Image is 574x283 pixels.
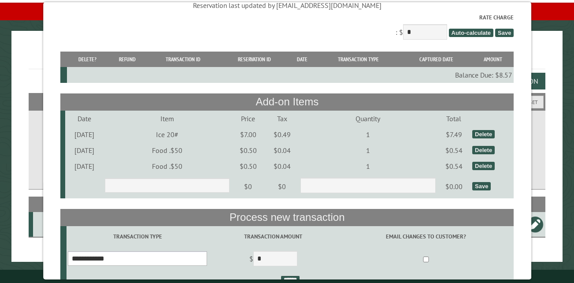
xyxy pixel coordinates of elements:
td: Total [437,111,471,127]
td: Item [104,111,231,127]
span: Save [495,29,514,37]
td: $0.54 [437,158,471,174]
th: Delete? [67,52,107,67]
td: [DATE] [65,142,104,158]
div: Reservation last updated by [EMAIL_ADDRESS][DOMAIN_NAME] [60,0,514,10]
td: [DATE] [65,158,104,174]
td: 1 [299,127,437,142]
th: Transaction Type [315,52,400,67]
td: $0 [265,174,299,199]
div: Delete [472,162,495,170]
td: $ [208,247,337,272]
th: Add-on Items [60,93,514,110]
h1: Reservations [29,45,545,69]
td: $0.49 [265,127,299,142]
th: Captured Date [400,52,472,67]
div: Delete [472,146,495,154]
div: : $ [60,13,514,42]
td: $0.04 [265,142,299,158]
label: Email changes to customer? [339,232,512,241]
td: Price [231,111,265,127]
td: 1 [299,158,437,174]
th: Site [33,197,110,212]
td: 1 [299,142,437,158]
div: Delete [472,130,495,138]
h2: Filters [29,93,545,110]
th: Refund [108,52,146,67]
td: Food .$50 [104,142,231,158]
td: $0.50 [231,158,265,174]
td: $0.54 [437,142,471,158]
td: Tax [265,111,299,127]
td: Ice 20# [104,127,231,142]
td: $7.00 [231,127,265,142]
td: [DATE] [65,127,104,142]
th: Date [289,52,316,67]
td: $0.00 [437,174,471,199]
td: Balance Due: $8.57 [67,67,514,83]
th: Process new transaction [60,209,514,226]
td: Food .$50 [104,158,231,174]
span: Auto-calculate [448,29,493,37]
th: Amount [472,52,514,67]
td: $0 [231,174,265,199]
th: Reservation ID [219,52,289,67]
div: Save [472,182,491,190]
label: Transaction Type [68,232,207,241]
div: CampStore [37,220,109,229]
label: Rate Charge [60,13,514,22]
th: Transaction ID [146,52,219,67]
td: Date [65,111,104,127]
label: Transaction Amount [210,232,337,241]
td: Quantity [299,111,437,127]
td: $0.50 [231,142,265,158]
td: $7.49 [437,127,471,142]
td: $0.04 [265,158,299,174]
